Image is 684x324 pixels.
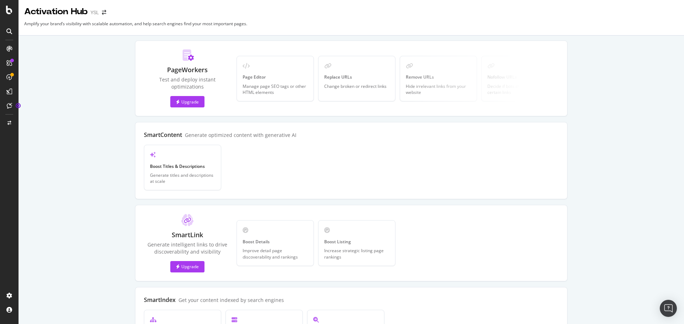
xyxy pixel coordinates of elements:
div: Upgrade [176,99,199,105]
div: Replace URLs [324,74,389,80]
div: Generate intelligent links to drive discoverability and visibility [144,241,231,255]
div: Boost Titles & Descriptions [150,163,215,169]
div: SmartIndex [144,296,176,304]
a: Boost Titles & DescriptionsGenerate titles and descriptions at scale [144,145,221,190]
div: Get your content indexed by search engines [178,297,284,303]
div: Activation Hub [24,6,88,18]
div: Amplify your brand’s visibility with scalable automation, and help search engines find your most ... [24,21,247,32]
div: YSL [90,9,99,16]
div: PageWorkers [167,65,208,75]
img: Do_Km7dJ.svg [181,49,194,61]
div: Increase strategic listing page rankings [324,248,389,260]
div: Page Editor [243,74,308,80]
div: Manage page SEO tags or other HTML elements [243,83,308,95]
div: Boost Details [243,239,308,245]
div: Tooltip anchor [15,102,21,109]
div: arrow-right-arrow-left [102,10,106,15]
button: Upgrade [170,96,204,107]
div: Boost Listing [324,239,389,245]
div: Test and deploy instant optimizations [144,76,231,90]
div: SmartContent [144,131,182,139]
div: Generate optimized content with generative AI [185,132,296,138]
div: Upgrade [176,264,199,270]
button: Upgrade [170,261,204,272]
div: Improve detail page discoverability and rankings [243,248,308,260]
div: Generate titles and descriptions at scale [150,172,215,184]
div: SmartLink [172,230,203,240]
div: Open Intercom Messenger [660,300,677,317]
div: Change broken or redirect links [324,83,389,89]
img: ClT5ayua.svg [181,214,193,226]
